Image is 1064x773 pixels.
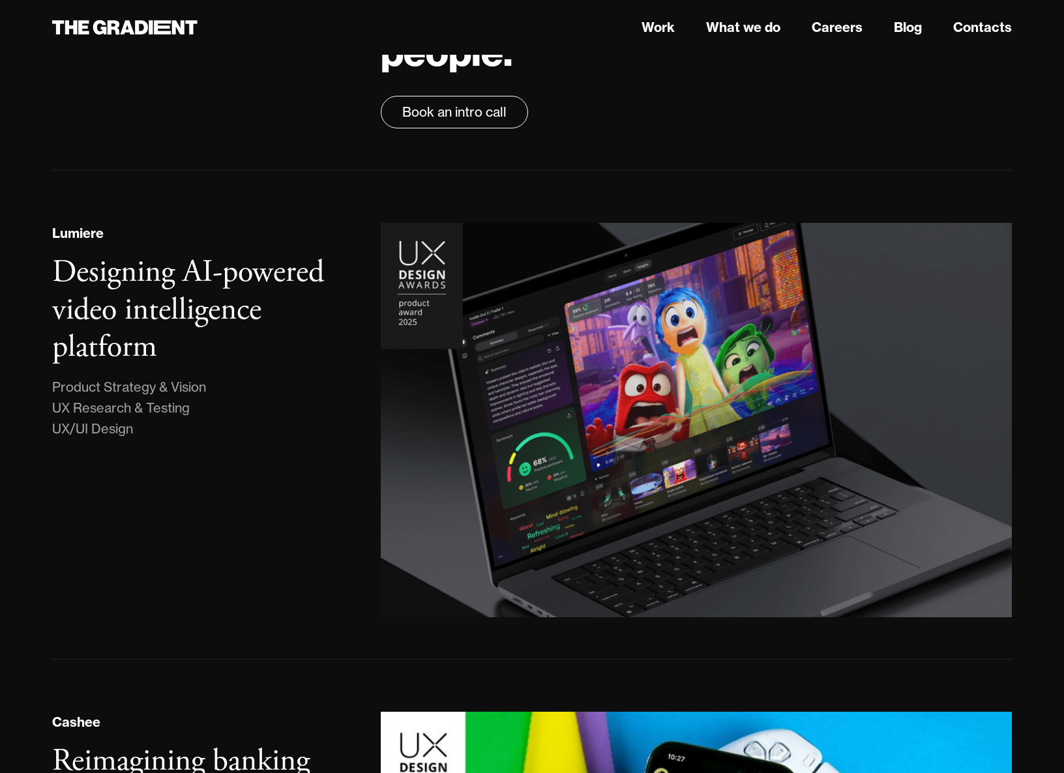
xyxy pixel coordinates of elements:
[52,377,206,439] div: Product Strategy & Vision UX Research & Testing UX/UI Design
[642,18,675,37] a: Work
[953,18,1012,37] a: Contacts
[812,18,863,37] a: Careers
[52,712,100,732] div: Cashee
[894,18,922,37] a: Blog
[706,18,780,37] a: What we do
[52,252,324,367] h3: Designing AI-powered video intelligence platform
[381,96,528,128] a: Book an intro call
[52,223,1012,617] a: LumiereDesigning AI-powered video intelligence platformProduct Strategy & VisionUX Research & Tes...
[52,224,104,243] div: Lumiere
